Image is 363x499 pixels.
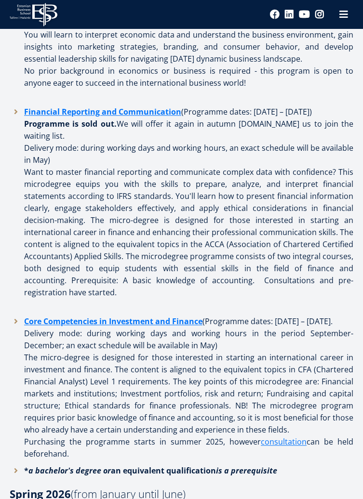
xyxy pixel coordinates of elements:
[24,315,353,460] p: (Programme dates: [DATE] – [DATE]. Delivery mode: during working days and working hours in the pe...
[24,316,202,327] strong: Core Competencies in Investment and Finance
[24,465,277,476] strong: * an equivalent qualification
[261,436,307,448] a: consultation
[216,465,277,476] em: is a prerequisite
[24,166,353,311] p: Want to master financial reporting and communicate complex data with confidence? This microdegree...
[10,106,353,311] li: (Programme dates: [DATE] – [DATE]) We will offer it again in autumn [DOMAIN_NAME] us to join the ...
[315,10,324,19] a: Instagram
[299,10,310,19] a: Youtube
[24,65,353,101] p: No prior background in economics or business is required - this program is open to anyone eager t...
[270,10,280,19] a: Facebook
[28,465,111,476] em: a bachelor's degree or
[24,106,181,118] a: Financial Reporting and Communication
[284,10,294,19] a: Linkedin
[24,106,181,117] strong: Financial Reporting and Communication
[24,29,353,65] p: You will learn to interpret economic data and understand the business environment, gain insights ...
[24,315,202,328] a: Core Competencies in Investment and Finance
[24,118,117,129] strong: Programme is sold out.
